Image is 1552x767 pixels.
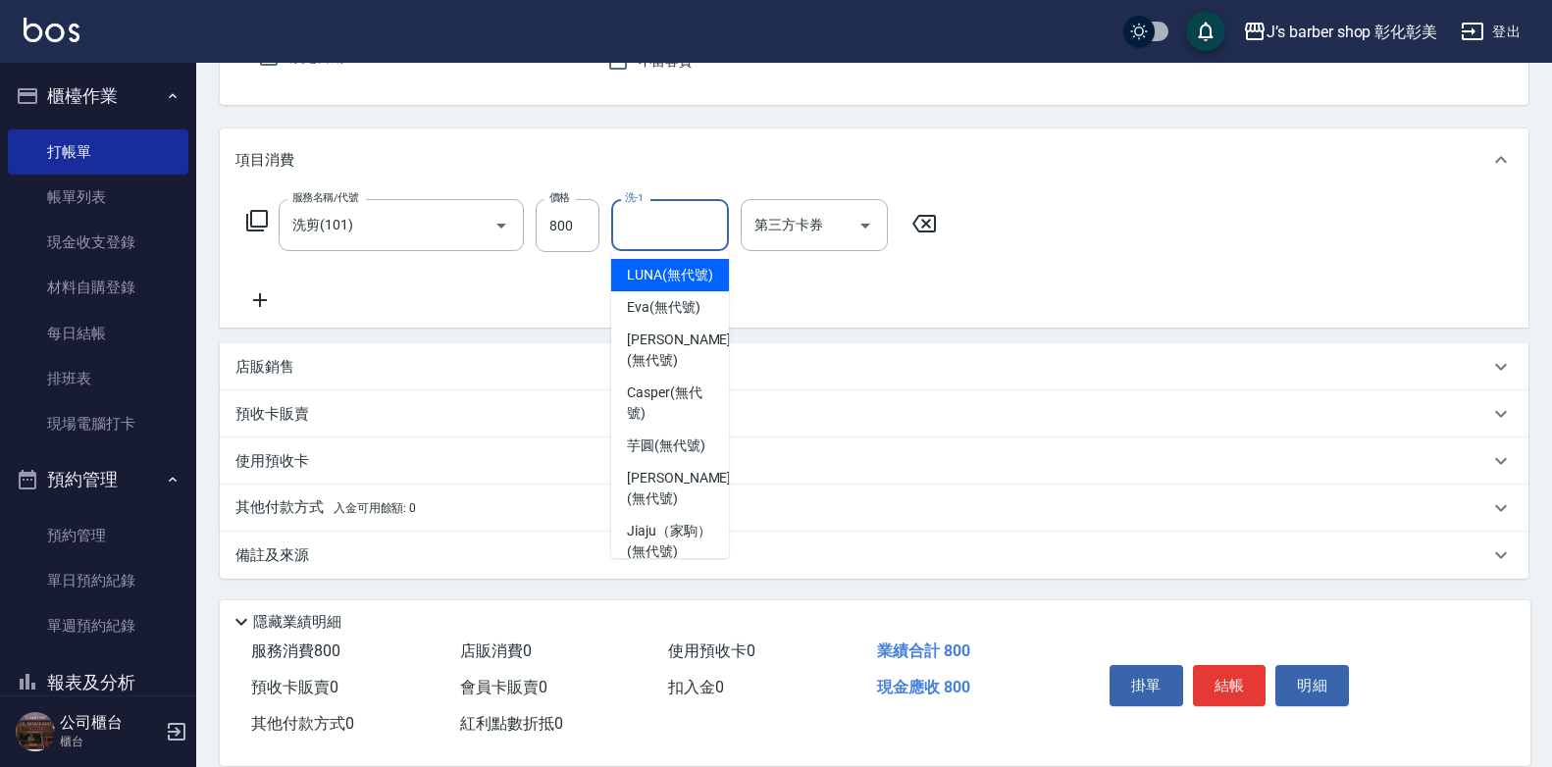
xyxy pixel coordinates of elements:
div: 店販銷售 [220,343,1528,390]
label: 價格 [549,190,570,205]
span: 店販消費 0 [460,641,532,660]
span: 紅利點數折抵 0 [460,714,563,733]
h5: 公司櫃台 [60,713,160,733]
p: 項目消費 [235,150,294,171]
span: 業績合計 800 [877,641,970,660]
span: [PERSON_NAME] (無代號) [627,468,731,509]
button: J’s barber shop 彰化彰美 [1235,12,1445,52]
p: 備註及來源 [235,545,309,566]
span: 扣入金 0 [668,678,724,696]
button: 明細 [1275,665,1349,706]
span: 使用預收卡 0 [668,641,755,660]
button: 報表及分析 [8,657,188,708]
span: 預收卡販賣 0 [251,678,338,696]
div: 項目消費 [220,128,1528,191]
p: 櫃台 [60,733,160,750]
a: 單日預約紀錄 [8,558,188,603]
p: 隱藏業績明細 [253,612,341,633]
span: 其他付款方式 0 [251,714,354,733]
span: 入金可用餘額: 0 [334,501,417,515]
p: 預收卡販賣 [235,404,309,425]
button: 掛單 [1110,665,1183,706]
button: save [1186,12,1225,51]
button: 登出 [1453,14,1528,50]
a: 現金收支登錄 [8,220,188,265]
span: [PERSON_NAME] (無代號) [627,330,731,371]
button: 預約管理 [8,454,188,505]
span: 會員卡販賣 0 [460,678,547,696]
span: LUNA (無代號) [627,265,713,285]
div: 使用預收卡 [220,437,1528,485]
button: Open [850,210,881,241]
img: Person [16,712,55,751]
button: 結帳 [1193,665,1267,706]
a: 打帳單 [8,129,188,175]
img: Logo [24,18,79,42]
p: 店販銷售 [235,357,294,378]
a: 現場電腦打卡 [8,401,188,446]
p: 使用預收卡 [235,451,309,472]
a: 帳單列表 [8,175,188,220]
label: 洗-1 [625,190,644,205]
span: 現金應收 800 [877,678,970,696]
a: 預約管理 [8,513,188,558]
a: 每日結帳 [8,311,188,356]
span: 芋圓 (無代號) [627,435,705,456]
div: 預收卡販賣 [220,390,1528,437]
div: 備註及來源 [220,532,1528,579]
a: 排班表 [8,356,188,401]
button: Open [486,210,517,241]
span: Eva (無代號) [627,297,700,318]
span: Jiaju（家駒） (無代號) [627,521,713,562]
a: 單週預約紀錄 [8,603,188,648]
div: 其他付款方式入金可用餘額: 0 [220,485,1528,532]
span: 服務消費 800 [251,641,340,660]
a: 材料自購登錄 [8,265,188,310]
span: Casper (無代號) [627,383,713,424]
button: 櫃檯作業 [8,71,188,122]
label: 服務名稱/代號 [292,190,358,205]
p: 其他付款方式 [235,497,416,519]
div: J’s barber shop 彰化彰美 [1267,20,1437,44]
